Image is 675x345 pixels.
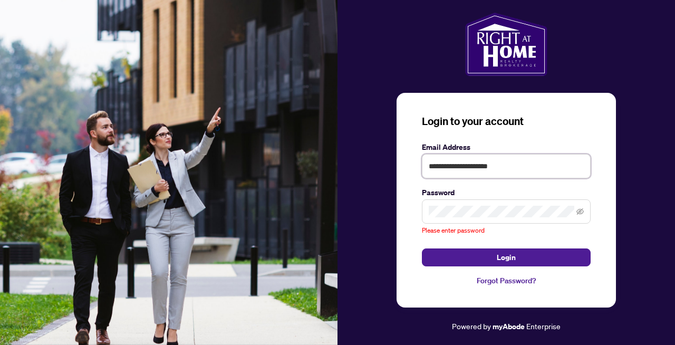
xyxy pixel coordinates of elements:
[422,187,591,198] label: Password
[497,249,516,266] span: Login
[422,141,591,153] label: Email Address
[422,248,591,266] button: Login
[526,321,561,331] span: Enterprise
[422,226,485,234] span: Please enter password
[422,275,591,286] a: Forgot Password?
[422,114,591,129] h3: Login to your account
[493,321,525,332] a: myAbode
[465,13,547,76] img: ma-logo
[452,321,491,331] span: Powered by
[576,208,584,215] span: eye-invisible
